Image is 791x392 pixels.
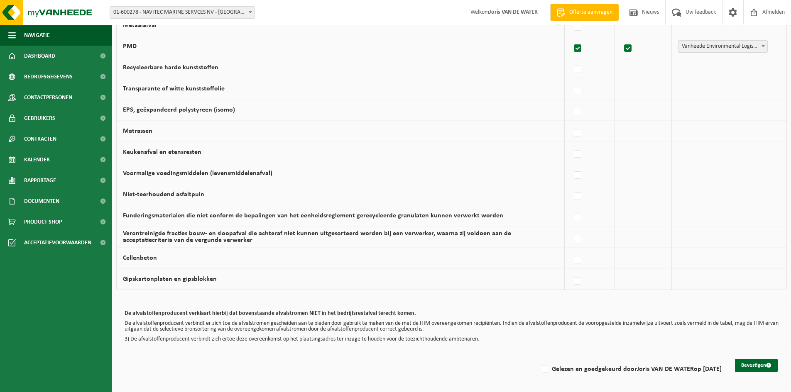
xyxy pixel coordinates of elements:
[24,191,59,212] span: Documenten
[24,108,55,129] span: Gebruikers
[24,25,50,46] span: Navigatie
[24,232,91,253] span: Acceptatievoorwaarden
[678,41,767,52] span: Vanheede Environmental Logistics
[123,85,225,92] label: Transparante of witte kunststoffolie
[550,4,619,21] a: Offerte aanvragen
[125,310,416,317] b: De afvalstoffenproducent verklaart hierbij dat bovenstaande afvalstromen NIET in het bedrijfsrest...
[123,43,137,50] label: PMD
[24,46,55,66] span: Dashboard
[123,170,272,177] label: Voormalige voedingsmiddelen (levensmiddelenafval)
[123,149,201,156] label: Keukenafval en etensresten
[123,191,204,198] label: Niet-teerhoudend asfaltpuin
[123,107,235,113] label: EPS, geëxpandeerd polystyreen (isomo)
[123,255,157,261] label: Cellenbeton
[24,170,56,191] span: Rapportage
[125,321,779,332] p: De afvalstoffenproducent verbindt er zich toe de afvalstromen gescheiden aan te bieden door gebru...
[125,336,779,342] p: 3) De afvalstoffenproducent verbindt zich ertoe deze overeenkomst op het plaatsingsadres ter inza...
[123,276,217,282] label: Gipskartonplaten en gipsblokken
[24,149,50,170] span: Kalender
[489,9,538,15] strong: Joris VAN DE WATER
[123,64,218,71] label: Recycleerbare harde kunststoffen
[110,7,255,18] span: 01-600278 - NAVITEC MARINE SERVCES NV - ANTWERPEN
[24,129,56,149] span: Contracten
[637,366,694,373] strong: Joris VAN DE WATER
[24,66,73,87] span: Bedrijfsgegevens
[540,363,722,375] label: Gelezen en goedgekeurd door op [DATE]
[123,212,503,219] label: Funderingsmaterialen die niet conform de bepalingen van het eenheidsreglement gerecycleerde granu...
[24,212,62,232] span: Product Shop
[123,22,157,29] label: Metaalafval
[123,128,152,134] label: Matrassen
[123,230,511,243] label: Verontreinigde fracties bouw- en sloopafval die achteraf niet kunnen uitgesorteerd worden bij een...
[110,6,255,19] span: 01-600278 - NAVITEC MARINE SERVCES NV - ANTWERPEN
[24,87,72,108] span: Contactpersonen
[735,359,778,372] button: Bevestigen
[678,40,768,53] span: Vanheede Environmental Logistics
[567,8,615,17] span: Offerte aanvragen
